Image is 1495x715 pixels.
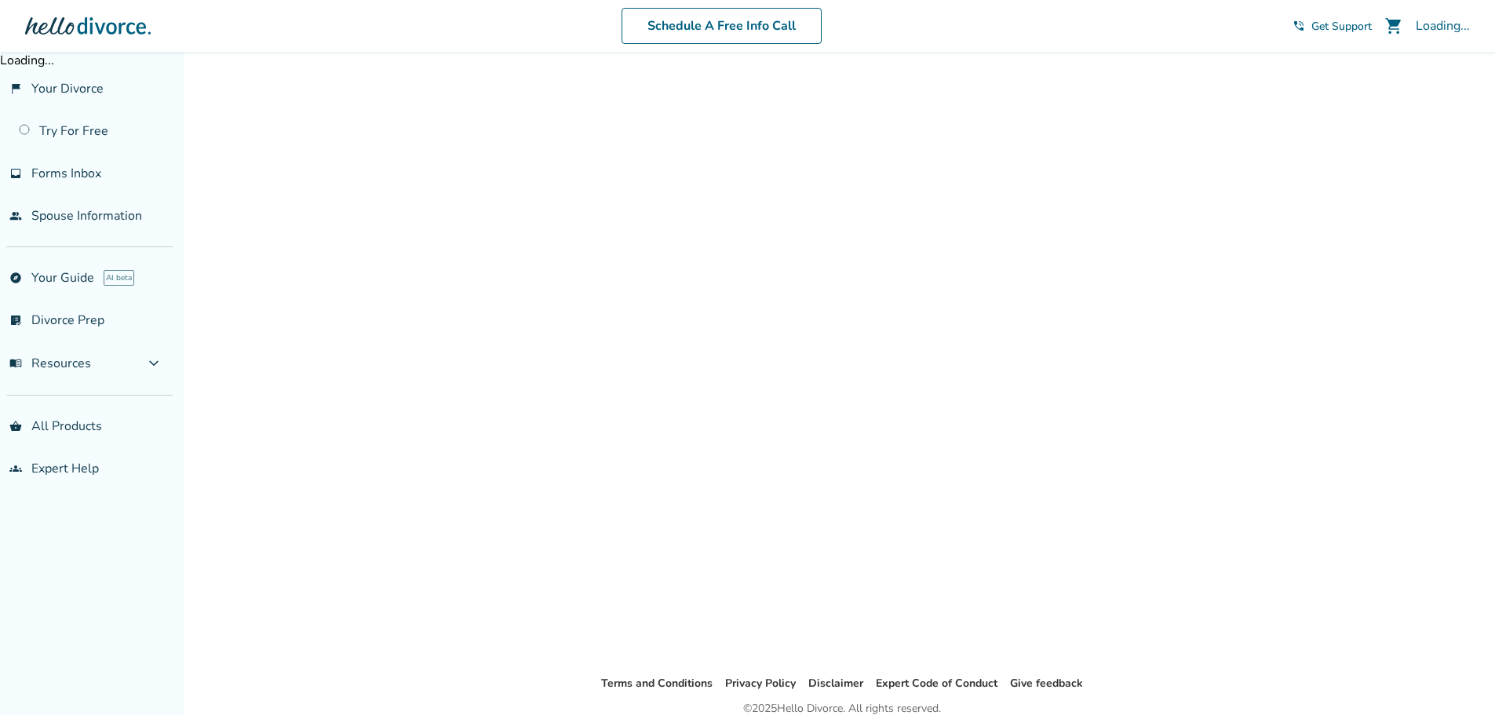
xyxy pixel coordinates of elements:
[104,270,134,286] span: AI beta
[144,354,163,373] span: expand_more
[9,167,22,180] span: inbox
[725,676,796,691] a: Privacy Policy
[9,314,22,326] span: list_alt_check
[1010,674,1083,693] li: Give feedback
[876,676,997,691] a: Expert Code of Conduct
[9,420,22,432] span: shopping_basket
[9,462,22,475] span: groups
[9,272,22,284] span: explore
[1293,20,1305,32] span: phone_in_talk
[9,210,22,222] span: people
[31,165,101,182] span: Forms Inbox
[1293,19,1372,34] a: phone_in_talkGet Support
[622,8,822,44] a: Schedule A Free Info Call
[1311,19,1372,34] span: Get Support
[1384,16,1403,35] span: shopping_cart
[1416,17,1470,35] div: Loading...
[9,355,91,372] span: Resources
[808,674,863,693] li: Disclaimer
[9,357,22,370] span: menu_book
[9,82,22,95] span: flag_2
[601,676,713,691] a: Terms and Conditions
